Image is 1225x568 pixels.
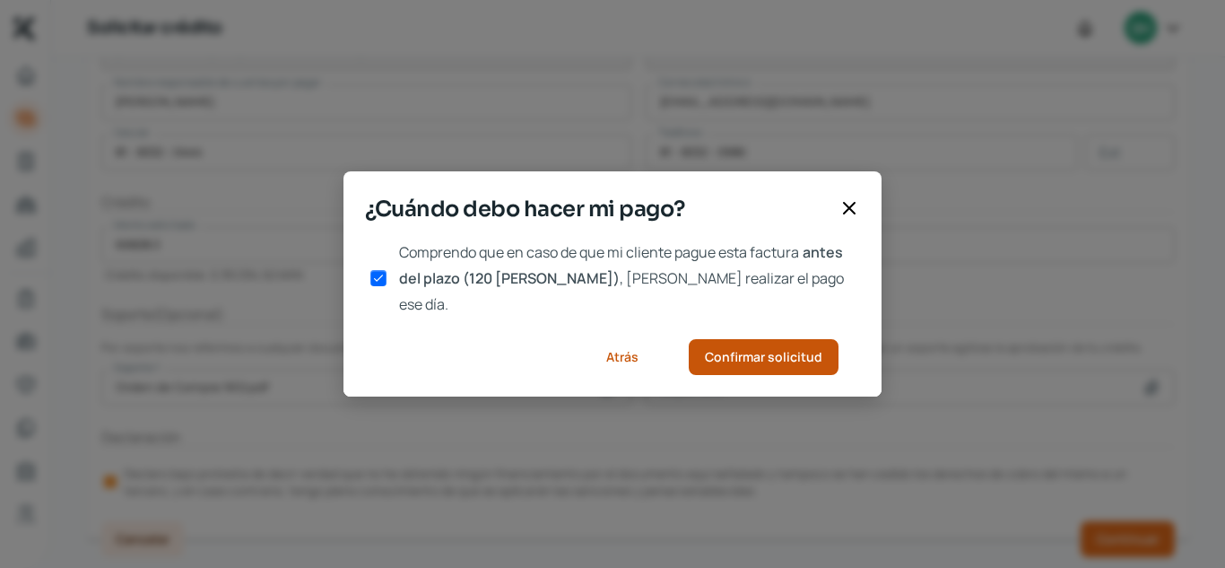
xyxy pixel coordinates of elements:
[705,351,822,363] span: Confirmar solicitud
[606,351,639,363] span: Atrás
[399,268,844,314] span: , [PERSON_NAME] realizar el pago ese día.
[584,339,660,375] button: Atrás
[365,193,831,225] span: ¿Cuándo debo hacer mi pago?
[689,339,838,375] button: Confirmar solicitud
[399,242,799,262] span: Comprendo que en caso de que mi cliente pague esta factura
